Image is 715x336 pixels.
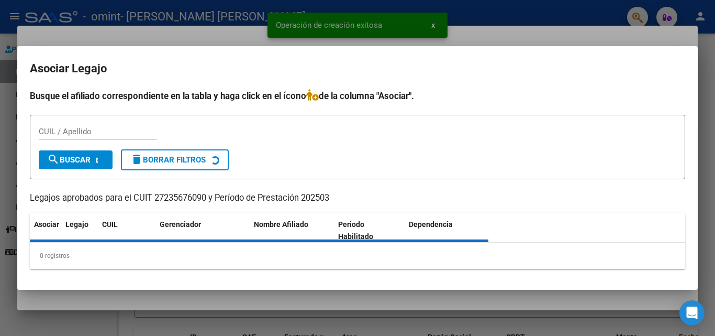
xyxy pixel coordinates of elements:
[30,192,685,205] p: Legajos aprobados para el CUIT 27235676090 y Período de Prestación 202503
[65,220,88,229] span: Legajo
[61,213,98,248] datatable-header-cell: Legajo
[338,220,373,241] span: Periodo Habilitado
[39,150,113,169] button: Buscar
[98,213,155,248] datatable-header-cell: CUIL
[121,149,229,170] button: Borrar Filtros
[47,155,91,165] span: Buscar
[102,220,118,229] span: CUIL
[254,220,308,229] span: Nombre Afiliado
[130,153,143,166] mat-icon: delete
[130,155,206,165] span: Borrar Filtros
[34,220,59,229] span: Asociar
[30,213,61,248] datatable-header-cell: Asociar
[405,213,489,248] datatable-header-cell: Dependencia
[47,153,60,166] mat-icon: search
[160,220,201,229] span: Gerenciador
[30,243,685,269] div: 0 registros
[30,59,685,79] h2: Asociar Legajo
[155,213,250,248] datatable-header-cell: Gerenciador
[334,213,405,248] datatable-header-cell: Periodo Habilitado
[250,213,334,248] datatable-header-cell: Nombre Afiliado
[409,220,453,229] span: Dependencia
[679,300,705,326] div: Open Intercom Messenger
[30,89,685,103] h4: Busque el afiliado correspondiente en la tabla y haga click en el ícono de la columna "Asociar".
